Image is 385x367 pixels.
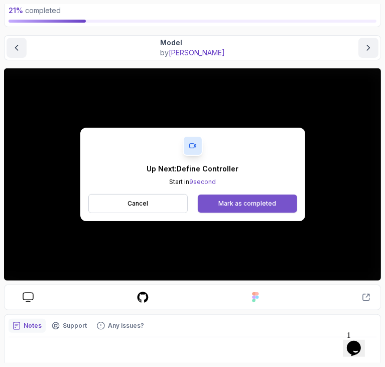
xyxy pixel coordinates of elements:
[24,322,42,330] p: Notes
[129,291,157,304] a: course repo
[15,292,42,303] a: course slides
[147,164,238,174] p: Up Next: Define Controller
[343,327,375,357] iframe: chat widget
[147,178,238,186] p: Start in
[160,38,225,48] p: Model
[160,48,225,58] p: by
[48,319,91,333] button: Support button
[88,194,188,213] button: Cancel
[7,38,27,58] button: previous content
[9,6,23,15] span: 21 %
[108,322,144,330] p: Any issues?
[9,319,46,333] button: notes button
[9,6,61,15] span: completed
[127,200,148,208] p: Cancel
[358,38,378,58] button: next content
[189,178,216,186] span: 9 second
[198,195,297,213] button: Mark as completed
[4,68,381,281] iframe: To enrich screen reader interactions, please activate Accessibility in Grammarly extension settings
[169,48,225,57] span: [PERSON_NAME]
[93,319,148,333] button: Feedback button
[218,200,276,208] div: Mark as completed
[63,322,87,330] p: Support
